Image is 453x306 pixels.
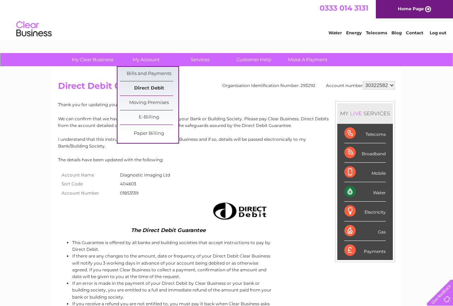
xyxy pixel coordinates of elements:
img: logo.png [16,18,52,40]
div: Payments [344,241,386,260]
div: Organisation Identification Number: 293292 Account number [222,81,395,90]
h2: Direct Debit Guarantee [58,81,395,94]
li: This Guarantee is offered by all banks and building societies that accept instructions to pay by ... [72,239,273,253]
a: Water [328,30,342,35]
a: My Clear Business [63,53,122,66]
a: My Account [117,53,176,66]
td: Diagnostic Imaging Ltd [118,171,172,180]
th: Account Number [58,189,118,198]
a: E-Billing [120,110,178,125]
p: I understand that this instruction may remain with Clear Business and if so, details will be pass... [58,136,395,149]
a: Make A Payment [279,53,337,66]
a: Telecoms [366,30,387,35]
a: Blog [391,30,402,35]
div: Mobile [344,163,386,182]
td: 01853139 [118,189,172,198]
div: Broadband [344,143,386,163]
a: Bills and Payments [120,67,178,81]
div: Telecoms [344,124,386,143]
td: The Direct Debit Guarantee [58,225,273,235]
div: Water [344,182,386,202]
img: Direct Debit image [207,200,271,223]
th: Account Name [58,171,118,180]
div: MY SERVICES [337,103,393,123]
th: Sort Code [58,179,118,189]
p: Thank you for updating your Direct Debit details. [58,101,395,108]
a: 0333 014 3131 [320,4,368,12]
div: Electricity [344,202,386,221]
a: Services [171,53,229,66]
li: If there are any changes to the amount, date or frequency of your Direct Debit Clear Business wil... [72,253,273,280]
a: Log out [430,30,446,35]
div: Clear Business is a trading name of Verastar Limited (registered in [GEOGRAPHIC_DATA] No. 3667643... [60,4,394,34]
p: We can confirm that we have received the Instruction to your Bank or Building Society. Please pay... [58,115,395,129]
div: LIVE [349,110,363,117]
a: Contact [406,30,423,35]
td: 404603 [118,179,172,189]
a: Direct Debit [120,81,178,96]
p: The details have been updated with the following: [58,156,395,163]
a: Moving Premises [120,96,178,110]
div: Gas [344,221,386,241]
li: If an error is made in the payment of your Direct Debit by Clear Business or your bank or buildin... [72,280,273,300]
a: Energy [346,30,362,35]
a: Customer Help [225,53,283,66]
a: Paper Billing [120,127,178,141]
